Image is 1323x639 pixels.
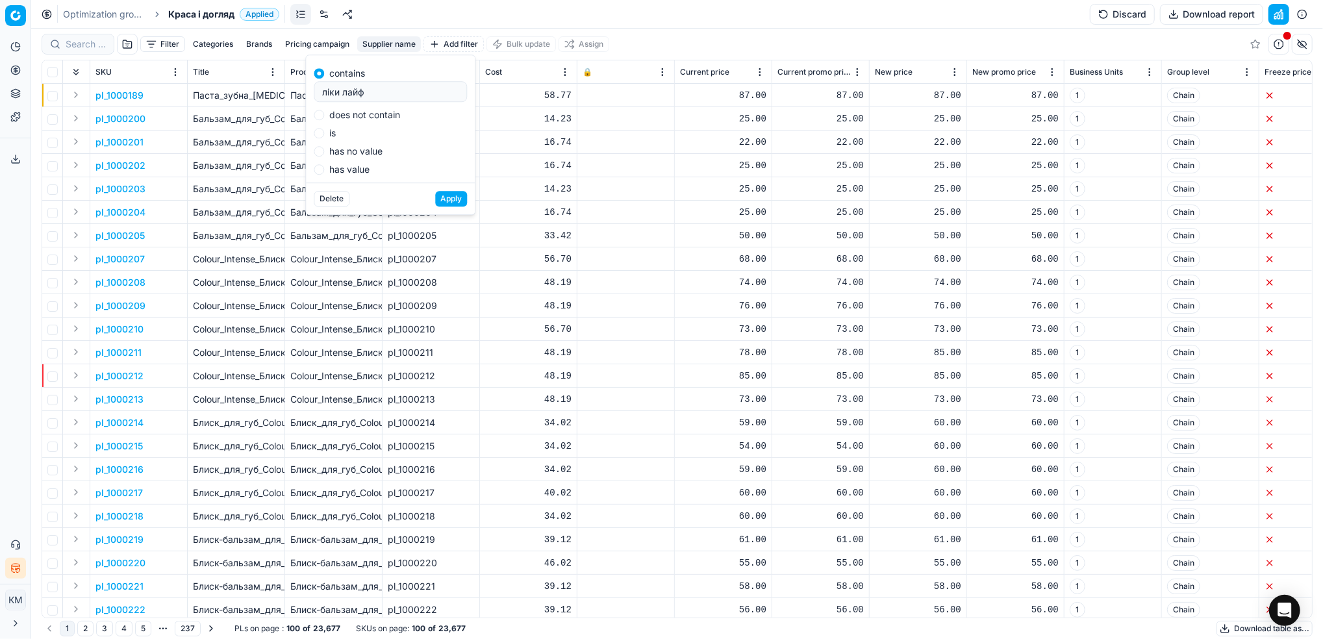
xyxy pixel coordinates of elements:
[680,346,766,359] div: 78.00
[680,323,766,336] div: 73.00
[95,393,144,406] p: pl_1000213
[240,8,279,21] span: Applied
[875,393,961,406] div: 73.00
[290,112,377,125] div: Бальзам_для_губ_Colour_Intense_Balamce_5_г_(05_манго)
[290,393,377,406] div: Colour_Intense_Блиск_для_губ__Jelly_Gloss_глянець_відтінок_11_(голографік)_6_мл_
[95,229,145,242] p: pl_1000205
[290,229,377,242] div: Бальзам_для_губ_Colour_Intense_SOS_complex_5_г
[95,346,142,359] button: pl_1000211
[1070,251,1085,267] span: 1
[1216,621,1313,636] button: Download table as...
[388,253,474,266] div: pl_1000207
[1167,111,1200,127] span: Chain
[388,416,474,429] div: pl_1000214
[485,346,572,359] div: 48.19
[95,603,145,616] p: pl_1000222
[68,368,84,383] button: Expand
[95,370,144,382] button: pl_1000212
[435,191,467,207] button: Apply
[95,159,145,172] button: pl_1000202
[485,67,502,77] span: Cost
[329,110,400,119] label: does not contain
[485,463,572,476] div: 34.02
[680,136,766,149] div: 22.00
[95,557,145,570] button: pl_1000220
[193,463,279,476] p: Блиск_для_губ_Colour_Intense_Pop_Neon_[MEDICAL_DATA]_10_мл_(03_банан)
[95,253,145,266] button: pl_1000207
[438,623,466,634] strong: 23,677
[680,440,766,453] div: 54.00
[1070,321,1085,337] span: 1
[193,159,279,172] p: Бальзам_для_губ_Colour_Intense_Balamce_5_г_(03_цитрус)
[357,36,421,52] button: Supplier name
[77,621,94,636] button: 2
[135,621,151,636] button: 5
[777,276,864,289] div: 74.00
[95,486,143,499] p: pl_1000217
[68,274,84,290] button: Expand
[95,136,144,149] button: pl_1000201
[95,580,144,593] button: pl_1000221
[875,323,961,336] div: 73.00
[1167,251,1200,267] span: Chain
[1269,595,1300,626] div: Open Intercom Messenger
[290,276,377,289] div: Colour_Intense_Блиск_для_губ__Jelly_Gloss_глянець_відтінок_06_(шимер_рожевий)_6_мл
[972,206,1059,219] div: 25.00
[583,67,592,77] span: 🔒
[485,299,572,312] div: 48.19
[1167,88,1200,103] span: Chain
[1167,368,1200,384] span: Chain
[777,440,864,453] div: 54.00
[485,229,572,242] div: 33.42
[972,182,1059,195] div: 25.00
[972,89,1059,102] div: 87.00
[1070,228,1085,244] span: 1
[193,67,209,77] span: Title
[875,346,961,359] div: 85.00
[972,346,1059,359] div: 85.00
[193,510,279,523] p: Блиск_для_губ_Colour_Intense_Pop_Neon_[MEDICAL_DATA]_10_мл_(01_яблуко)
[290,89,377,102] div: Паста_зубна_[MEDICAL_DATA]_Triple_protection_Fresh&Minty_100_мл
[168,8,279,21] span: Краса і доглядApplied
[777,206,864,219] div: 25.00
[485,206,572,219] div: 16.74
[95,89,144,102] button: pl_1000189
[972,112,1059,125] div: 25.00
[1167,508,1200,524] span: Chain
[290,370,377,382] div: Colour_Intense_Блиск_для_губ__Jelly_Gloss_глянець_відтінок_13_(перець)_6_мл_
[193,416,279,429] p: Блиск_для_губ_Colour_Intense_Pop_Neon_[MEDICAL_DATA]_10_мл_(05_ягода)
[68,251,84,266] button: Expand
[777,159,864,172] div: 25.00
[95,112,145,125] button: pl_1000200
[875,112,961,125] div: 25.00
[485,136,572,149] div: 16.74
[329,69,365,78] label: contains
[485,510,572,523] div: 34.02
[777,346,864,359] div: 78.00
[680,299,766,312] div: 76.00
[777,89,864,102] div: 87.00
[972,136,1059,149] div: 22.00
[680,276,766,289] div: 74.00
[1167,205,1200,220] span: Chain
[972,323,1059,336] div: 73.00
[485,440,572,453] div: 34.02
[68,157,84,173] button: Expand
[314,191,349,207] button: Delete
[193,299,279,312] p: Colour_Intense_Блиск_для_губ__Jelly_Gloss__глянець_відтінок_04_(шимер_рум'янець)_6_мл
[1070,134,1085,150] span: 1
[875,276,961,289] div: 74.00
[680,89,766,102] div: 87.00
[875,253,961,266] div: 68.00
[1070,298,1085,314] span: 1
[290,299,377,312] div: Colour_Intense_Блиск_для_губ__Jelly_Gloss__глянець_відтінок_04_(шимер_рум'янець)_6_мл
[188,36,238,52] button: Categories
[1167,228,1200,244] span: Chain
[875,136,961,149] div: 22.00
[485,276,572,289] div: 48.19
[116,621,132,636] button: 4
[68,181,84,196] button: Expand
